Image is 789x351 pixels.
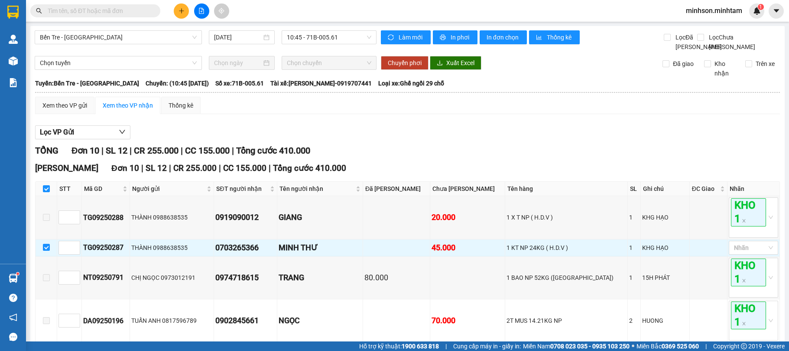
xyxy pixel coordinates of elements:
div: 2T MUS 14.21KG NP [507,316,626,325]
div: NGỌC [279,315,361,327]
td: GIANG [277,196,363,239]
td: TG09250287 [82,239,130,256]
sup: 1 [758,4,764,10]
div: 1 [629,243,639,253]
div: TG09250287 [83,242,128,253]
img: warehouse-icon [9,56,18,66]
span: Loại xe: Ghế ngồi 29 chỗ [378,79,444,88]
div: 0703265366 [215,242,275,254]
span: Chọn tuyến [40,56,197,69]
span: Người gửi [132,184,205,194]
div: NT09250791 [83,272,128,283]
span: Cung cấp máy in - giấy in: [453,341,521,351]
td: 0974718615 [214,256,277,299]
button: printerIn phơi [433,30,477,44]
span: Làm mới [399,33,424,42]
th: SL [628,182,641,196]
span: notification [9,313,17,321]
button: Lọc VP Gửi [35,125,130,139]
span: Kho nhận [711,59,739,78]
div: 20.000 [432,211,503,223]
td: 0902845661 [214,299,277,342]
span: Tổng cước 410.000 [273,163,346,173]
span: Chọn chuyến [287,56,371,69]
td: NT09250791 [82,256,130,299]
div: Xem theo VP gửi [42,101,87,110]
span: KHO 1 [731,198,766,226]
strong: 0369 525 060 [662,343,699,350]
span: Chuyến: (10:45 [DATE]) [146,79,209,88]
button: plus [174,3,189,19]
span: 1 [759,4,762,10]
span: Bến Tre - Sài Gòn [40,31,197,44]
td: TG09250288 [82,196,130,239]
div: CHỊ NGỌC 0973012191 [131,273,212,282]
span: Tổng cước 410.000 [236,145,310,156]
div: 2 [629,316,639,325]
img: icon-new-feature [753,7,761,15]
span: copyright [741,343,747,349]
span: KHO 1 [731,259,766,286]
span: printer [440,34,447,41]
th: Ghi chú [641,182,690,196]
td: 0919090012 [214,196,277,239]
div: GIANG [279,211,361,223]
td: NGỌC [277,299,363,342]
span: aim [218,8,224,14]
div: MINH THƯ [279,242,361,254]
span: close [742,279,746,283]
span: SL 12 [106,145,127,156]
span: CC 155.000 [223,163,266,173]
span: Lọc VP Gửi [40,127,74,138]
div: 15H PHÁT [642,273,688,282]
img: solution-icon [9,78,18,87]
span: Đơn 10 [71,145,99,156]
sup: 1 [16,272,19,275]
div: 0919090012 [215,211,275,223]
div: Thống kê [169,101,193,110]
button: syncLàm mới [381,30,431,44]
b: Tuyến: Bến Tre - [GEOGRAPHIC_DATA] [35,80,139,87]
span: Tài xế: [PERSON_NAME]-0919707441 [270,79,372,88]
span: Đã giao [669,59,697,69]
div: TRANG [279,272,361,284]
button: Chuyển phơi [381,56,429,70]
td: MINH THƯ [277,239,363,256]
img: logo-vxr [7,6,19,19]
div: THÀNH 0988638535 [131,213,212,222]
div: DA09250196 [83,315,128,326]
span: question-circle [9,294,17,302]
button: bar-chartThống kê [529,30,580,44]
span: SĐT người nhận [216,184,268,194]
span: plus [179,8,185,14]
span: Trên xe [752,59,778,69]
div: KHG HẠO [642,213,688,222]
button: caret-down [769,3,784,19]
span: Thống kê [547,33,573,42]
span: [PERSON_NAME] [35,163,98,173]
div: 1 KT NP 24KG ( H.D.V ) [507,243,626,253]
span: CR 255.000 [173,163,217,173]
div: 80.000 [364,272,429,284]
span: Hỗ trợ kỹ thuật: [359,341,439,351]
div: 1 [629,273,639,282]
span: message [9,333,17,341]
span: CR 255.000 [134,145,179,156]
td: 0703265366 [214,239,277,256]
div: KHG HẠO [642,243,688,253]
button: file-add [194,3,209,19]
span: file-add [198,8,205,14]
div: THÀNH 0988638535 [131,243,212,253]
img: warehouse-icon [9,35,18,44]
span: SL 12 [146,163,167,173]
span: bar-chart [536,34,543,41]
span: TỔNG [35,145,58,156]
button: aim [214,3,229,19]
td: TRANG [277,256,363,299]
div: 45.000 [432,242,503,254]
div: Xem theo VP nhận [103,101,153,110]
div: 1 [629,213,639,222]
span: In đơn chọn [487,33,520,42]
span: | [269,163,271,173]
span: Lọc Chưa [PERSON_NAME] [705,33,757,52]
